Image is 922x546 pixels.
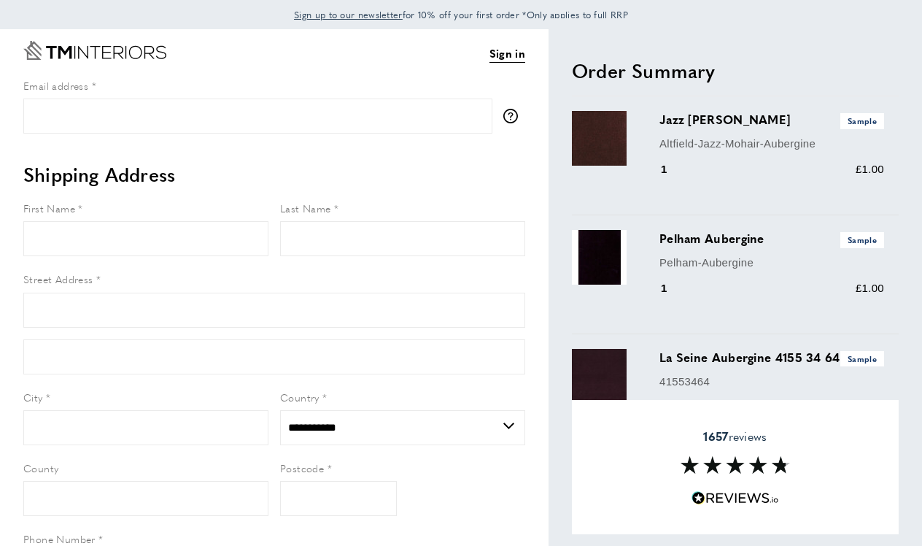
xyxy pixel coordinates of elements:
[572,58,899,84] h2: Order Summary
[659,399,688,416] div: 1
[659,230,884,247] h3: Pelham Aubergine
[659,280,688,297] div: 1
[659,349,884,366] h3: La Seine Aubergine 4155 34 64
[856,163,884,175] span: £1.00
[703,428,728,445] strong: 1657
[659,111,884,128] h3: Jazz [PERSON_NAME]
[840,113,884,128] span: Sample
[503,109,525,123] button: More information
[23,272,93,286] span: Street Address
[572,349,627,404] img: La Seine Aubergine 4155 34 64
[691,491,779,505] img: Reviews.io 5 stars
[489,45,525,63] a: Sign in
[840,351,884,366] span: Sample
[280,390,319,404] span: Country
[703,429,767,444] span: reviews
[840,232,884,247] span: Sample
[856,282,884,294] span: £1.00
[294,7,403,22] a: Sign up to our newsletter
[23,201,75,215] span: First Name
[659,161,688,178] div: 1
[572,230,627,285] img: Pelham Aubergine
[681,456,790,474] img: Reviews section
[280,201,331,215] span: Last Name
[280,461,324,475] span: Postcode
[23,390,43,404] span: City
[23,531,96,546] span: Phone Number
[23,41,166,60] a: Go to Home page
[659,373,884,391] p: 41553464
[23,78,88,93] span: Email address
[659,135,884,153] p: Altfield-Jazz-Mohair-Aubergine
[23,161,525,188] h2: Shipping Address
[572,111,627,166] img: Jazz Mohair Aubergine
[294,8,628,21] span: for 10% off your first order *Only applies to full RRP
[23,461,58,475] span: County
[659,254,884,272] p: Pelham-Aubergine
[294,8,403,21] span: Sign up to our newsletter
